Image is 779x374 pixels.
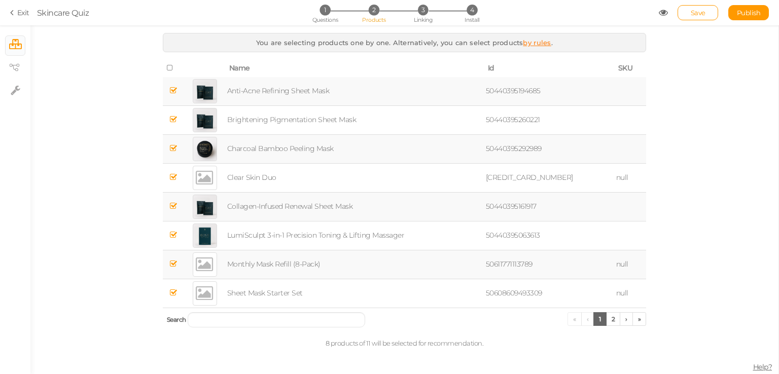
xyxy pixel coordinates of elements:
a: › [620,312,633,326]
span: Search [167,316,186,323]
span: 1 [320,5,330,15]
td: [CREDIT_CARD_NUMBER] [484,163,614,192]
td: Monthly Mask Refill (8-Pack) [225,250,484,279]
tr: LumiSculpt 3‑in‑1 Precision Toning & Lifting Massager 50440395063613 [163,221,646,250]
a: by rules [523,39,551,47]
th: SKU [614,60,647,77]
span: Id [488,63,494,72]
tr: Collagen‑Infused Renewal Sheet Mask 50440395161917 [163,192,646,221]
tr: Clear Skin Duo [CREDIT_CARD_NUMBER] null [163,163,646,192]
td: Sheet Mask Starter Set [225,279,484,308]
td: Collagen‑Infused Renewal Sheet Mask [225,192,484,221]
span: Publish [737,9,761,17]
span: Install [465,16,479,23]
span: You are selecting products one by one. Alternatively, you can select products [256,39,523,47]
td: Clear Skin Duo [225,163,484,192]
td: Anti‑Acne Refining Sheet Mask [225,77,484,106]
td: 50611771113789 [484,250,614,279]
div: Save [678,5,718,20]
li: 2 Products [350,5,398,15]
span: Name [229,63,250,72]
a: 1 [593,312,607,326]
td: null [614,250,647,279]
td: LumiSculpt 3‑in‑1 Precision Toning & Lifting Massager [225,221,484,250]
td: 50440395292989 [484,134,614,163]
tr: Charcoal Bamboo Peeling Mask 50440395292989 [163,134,646,163]
td: 50440395161917 [484,192,614,221]
li: 4 Install [448,5,495,15]
td: Charcoal Bamboo Peeling Mask [225,134,484,163]
td: 50608609493309 [484,279,614,308]
li: 1 Questions [301,5,348,15]
span: Questions [312,16,338,23]
div: Skincare Quiz [37,7,89,19]
tr: Brightening Pigmentation Sheet Mask 50440395260221 [163,105,646,134]
tr: Anti‑Acne Refining Sheet Mask 50440395194685 [163,77,646,106]
span: . [551,39,553,47]
span: Help? [753,362,772,371]
tr: Monthly Mask Refill (8-Pack) 50611771113789 null [163,250,646,279]
li: 3 Linking [400,5,447,15]
span: Save [691,9,705,17]
span: 4 [467,5,477,15]
a: Exit [10,8,29,18]
td: null [614,163,647,192]
td: 50440395194685 [484,77,614,106]
span: Linking [414,16,432,23]
span: 8 products of 11 will be selected for recommendation. [326,339,484,347]
a: 2 [606,312,621,326]
td: Brightening Pigmentation Sheet Mask [225,105,484,134]
tr: Sheet Mask Starter Set 50608609493309 null [163,279,646,308]
td: 50440395063613 [484,221,614,250]
span: 3 [418,5,429,15]
a: » [632,312,647,326]
td: null [614,279,647,308]
td: 50440395260221 [484,105,614,134]
span: Products [362,16,386,23]
span: 2 [369,5,379,15]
